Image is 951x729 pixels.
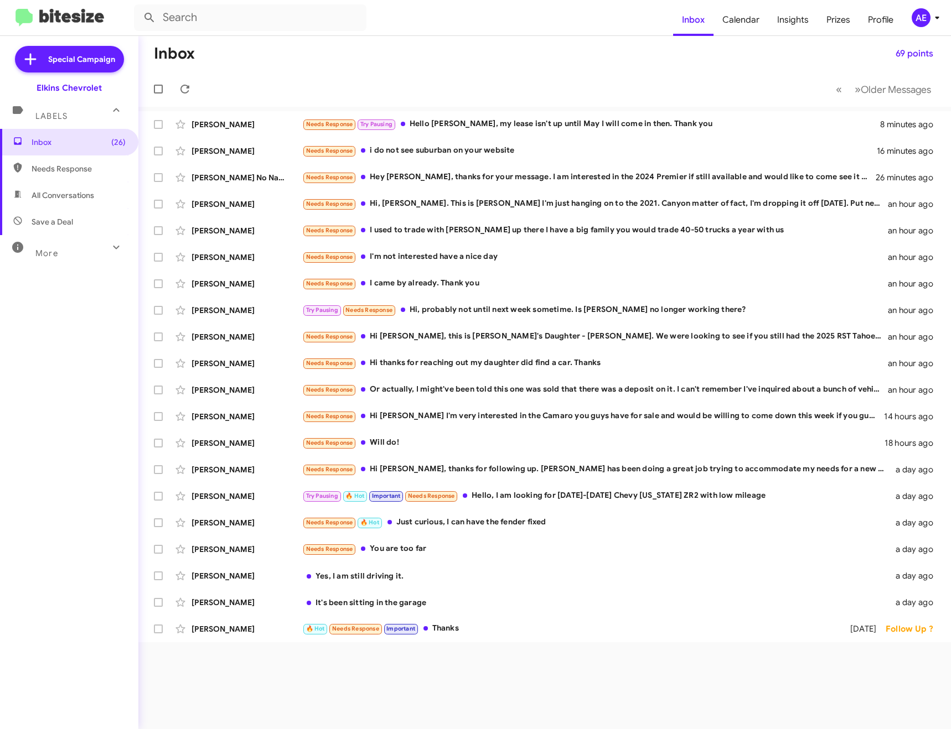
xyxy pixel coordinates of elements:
[888,384,942,395] div: an hour ago
[192,597,302,608] div: [PERSON_NAME]
[306,545,353,553] span: Needs Response
[884,411,942,422] div: 14 hours ago
[302,463,891,476] div: Hi [PERSON_NAME], thanks for following up. [PERSON_NAME] has been doing a great job trying to acc...
[332,625,379,632] span: Needs Response
[192,119,302,130] div: [PERSON_NAME]
[192,305,302,316] div: [PERSON_NAME]
[302,543,891,555] div: You are too far
[192,358,302,369] div: [PERSON_NAME]
[888,331,942,342] div: an hour ago
[306,439,353,446] span: Needs Response
[192,623,302,634] div: [PERSON_NAME]
[306,306,338,314] span: Try Pausing
[891,491,942,502] div: a day ago
[111,137,126,148] span: (26)
[891,570,942,581] div: a day ago
[302,224,888,237] div: I used to trade with [PERSON_NAME] up there I have a big family you would trade 40-50 trucks a ye...
[15,46,124,72] a: Special Campaign
[306,147,353,154] span: Needs Response
[360,519,379,526] span: 🔥 Hot
[302,490,891,502] div: Hello, I am looking for [DATE]-[DATE] Chevy [US_STATE] ZR2 with low mileage
[192,570,302,581] div: [PERSON_NAME]
[408,492,455,499] span: Needs Response
[888,225,942,236] div: an hour ago
[848,78,938,101] button: Next
[886,623,942,634] div: Follow Up ?
[154,45,195,63] h1: Inbox
[768,4,818,36] span: Insights
[37,82,102,93] div: Elkins Chevrolet
[877,145,942,157] div: 16 minutes ago
[302,597,891,608] div: It's been sitting in the garage
[192,252,302,263] div: [PERSON_NAME]
[32,190,94,201] span: All Conversations
[902,8,939,27] button: AE
[192,411,302,422] div: [PERSON_NAME]
[887,44,942,64] button: 69 points
[32,137,126,148] span: Inbox
[888,305,942,316] div: an hour ago
[302,436,885,449] div: Will do!
[896,44,933,64] span: 69 points
[818,4,859,36] a: Prizes
[891,517,942,528] div: a day ago
[192,464,302,475] div: [PERSON_NAME]
[192,544,302,555] div: [PERSON_NAME]
[880,119,942,130] div: 8 minutes ago
[32,163,126,174] span: Needs Response
[360,121,392,128] span: Try Pausing
[912,8,931,27] div: AE
[673,4,714,36] a: Inbox
[48,54,115,65] span: Special Campaign
[888,252,942,263] div: an hour ago
[345,306,392,314] span: Needs Response
[192,145,302,157] div: [PERSON_NAME]
[302,197,888,210] div: Hi, [PERSON_NAME]. This is [PERSON_NAME] I'm just hanging on to the 2021. Canyon matter of fact, ...
[306,466,353,473] span: Needs Response
[192,225,302,236] div: [PERSON_NAME]
[885,438,942,449] div: 18 hours ago
[302,357,888,369] div: Hi thanks for reaching out my daughter did find a car. Thanks
[302,383,888,396] div: Or actually, I might've been told this one was sold that there was a deposit on it. I can't remem...
[306,253,353,261] span: Needs Response
[891,544,942,555] div: a day ago
[306,121,353,128] span: Needs Response
[306,625,325,632] span: 🔥 Hot
[192,199,302,210] div: [PERSON_NAME]
[35,248,58,258] span: More
[302,330,888,343] div: Hi [PERSON_NAME], this is [PERSON_NAME]'s Daughter - [PERSON_NAME]. We were looking to see if you...
[192,278,302,289] div: [PERSON_NAME]
[345,492,364,499] span: 🔥 Hot
[192,331,302,342] div: [PERSON_NAME]
[306,519,353,526] span: Needs Response
[838,623,886,634] div: [DATE]
[302,570,891,581] div: Yes, I am still driving it.
[829,78,849,101] button: Previous
[192,172,302,183] div: [PERSON_NAME] No Name
[134,4,366,31] input: Search
[830,78,938,101] nav: Page navigation example
[306,492,338,499] span: Try Pausing
[714,4,768,36] a: Calendar
[876,172,942,183] div: 26 minutes ago
[386,625,415,632] span: Important
[302,622,838,635] div: Thanks
[888,278,942,289] div: an hour ago
[302,251,888,263] div: I'm not interested have a nice day
[891,464,942,475] div: a day ago
[859,4,902,36] a: Profile
[836,82,842,96] span: «
[306,413,353,420] span: Needs Response
[306,174,353,181] span: Needs Response
[888,199,942,210] div: an hour ago
[306,227,353,234] span: Needs Response
[32,216,73,227] span: Save a Deal
[192,438,302,449] div: [PERSON_NAME]
[861,84,931,96] span: Older Messages
[855,82,861,96] span: »
[306,280,353,287] span: Needs Response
